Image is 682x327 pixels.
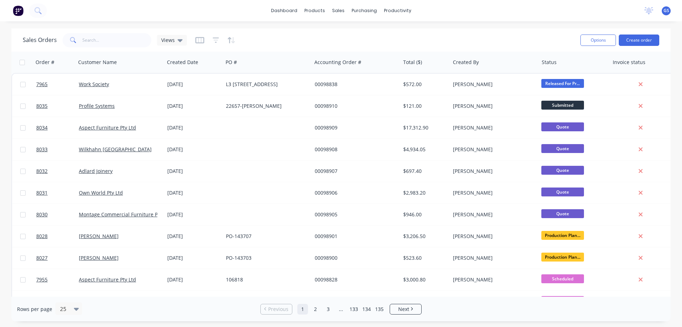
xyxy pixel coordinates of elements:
a: 8031 [36,182,79,204]
div: 00098909 [315,124,394,131]
span: Quote [541,166,584,175]
div: 00098905 [315,211,394,218]
div: Created Date [167,59,198,66]
span: 8027 [36,254,48,262]
div: [PERSON_NAME] [453,276,532,283]
div: 00098901 [315,233,394,240]
a: Page 3 [323,304,334,315]
div: [DATE] [167,81,220,88]
span: Quote [541,144,584,153]
div: [DATE] [167,102,220,110]
span: Next [398,306,409,313]
div: [PERSON_NAME] [453,81,532,88]
div: 22657-[PERSON_NAME] [226,102,305,110]
span: 7965 [36,81,48,88]
div: 00098907 [315,168,394,175]
input: Search... [82,33,152,47]
a: Page 2 [310,304,321,315]
button: Create order [619,35,659,46]
span: 8035 [36,102,48,110]
div: PO-143703 [226,254,305,262]
a: 7965 [36,74,79,95]
a: Own World Pty Ltd [79,189,123,196]
span: Views [161,36,175,44]
div: [PERSON_NAME] [453,254,532,262]
a: [PERSON_NAME] [79,254,119,261]
div: products [301,5,329,16]
h1: Sales Orders [23,37,57,43]
a: 8033 [36,139,79,160]
div: [PERSON_NAME] [453,146,532,153]
div: [DATE] [167,189,220,196]
a: Next page [390,306,421,313]
a: 8028 [36,226,79,247]
div: [DATE] [167,211,220,218]
div: [DATE] [167,254,220,262]
div: $3,206.50 [403,233,445,240]
div: Created By [453,59,479,66]
div: $17,312.90 [403,124,445,131]
a: Montage Commercial Furniture Pty Ltd [79,211,171,218]
ul: Pagination [258,304,424,315]
a: Adlard Joinery [79,168,113,174]
div: $2,983.20 [403,189,445,196]
div: [PERSON_NAME] [453,189,532,196]
span: Production Plan... [541,253,584,262]
a: Page 133 [348,304,359,315]
div: PO # [226,59,237,66]
div: Status [542,59,557,66]
a: Profile Systems [79,102,115,109]
span: Scheduled [541,296,584,305]
div: Customer Name [78,59,117,66]
div: 00098908 [315,146,394,153]
div: [DATE] [167,146,220,153]
a: 7955 [36,269,79,290]
a: 8026 [36,291,79,312]
div: $946.00 [403,211,445,218]
span: 8030 [36,211,48,218]
div: 00098828 [315,276,394,283]
div: $121.00 [403,102,445,110]
span: Scheduled [541,274,584,283]
div: 00098838 [315,81,394,88]
div: $523.60 [403,254,445,262]
a: dashboard [267,5,301,16]
span: 8028 [36,233,48,240]
div: Total ($) [403,59,422,66]
div: $3,000.80 [403,276,445,283]
a: Page 135 [374,304,385,315]
span: Released For Pr... [541,79,584,88]
div: [PERSON_NAME] [453,233,532,240]
div: Accounting Order # [314,59,361,66]
span: 8032 [36,168,48,175]
div: [DATE] [167,276,220,283]
div: Order # [36,59,54,66]
div: [PERSON_NAME] [453,168,532,175]
div: [DATE] [167,233,220,240]
div: PO-143707 [226,233,305,240]
div: 106818 [226,276,305,283]
span: Rows per page [17,306,52,313]
div: 00098910 [315,102,394,110]
span: GS [664,7,669,14]
a: [PERSON_NAME] [79,233,119,239]
div: $4,934.05 [403,146,445,153]
span: Quote [541,122,584,131]
div: 00098900 [315,254,394,262]
div: Invoice status [613,59,645,66]
a: 8030 [36,204,79,225]
div: [PERSON_NAME] [453,102,532,110]
a: 8027 [36,247,79,269]
span: 8033 [36,146,48,153]
div: [PERSON_NAME] [453,124,532,131]
a: 8035 [36,95,79,117]
div: purchasing [348,5,380,16]
div: $572.00 [403,81,445,88]
span: Quote [541,188,584,196]
div: $697.40 [403,168,445,175]
div: [DATE] [167,124,220,131]
a: 8032 [36,160,79,182]
div: 00098906 [315,189,394,196]
a: Page 134 [361,304,372,315]
button: Options [580,35,616,46]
